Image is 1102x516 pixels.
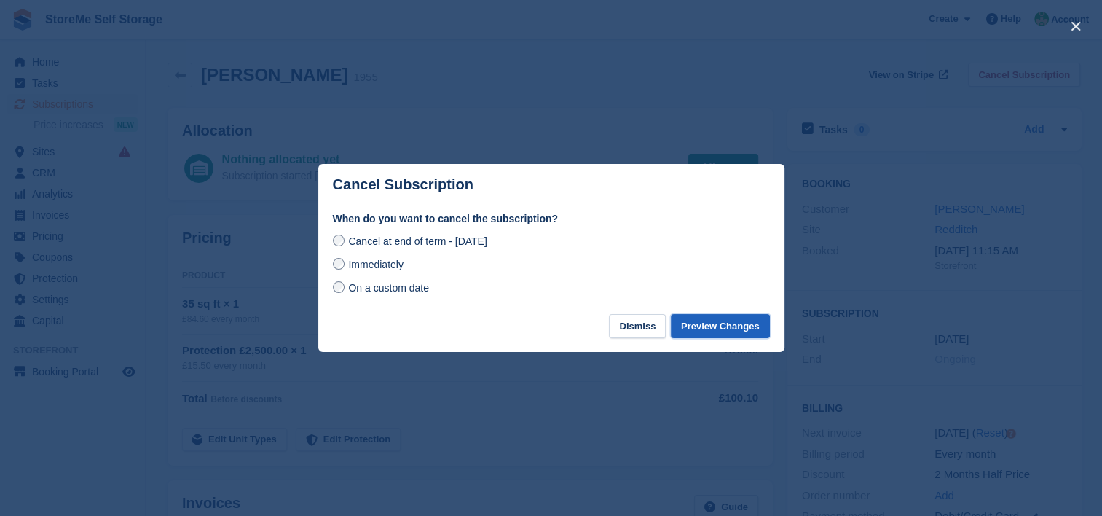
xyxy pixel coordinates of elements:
input: Cancel at end of term - [DATE] [333,235,345,246]
p: Cancel Subscription [333,176,473,193]
label: When do you want to cancel the subscription? [333,211,770,227]
input: On a custom date [333,281,345,293]
button: close [1064,15,1087,38]
input: Immediately [333,258,345,270]
span: Cancel at end of term - [DATE] [348,235,487,247]
span: On a custom date [348,282,429,294]
button: Dismiss [609,314,666,338]
button: Preview Changes [671,314,770,338]
span: Immediately [348,259,403,270]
